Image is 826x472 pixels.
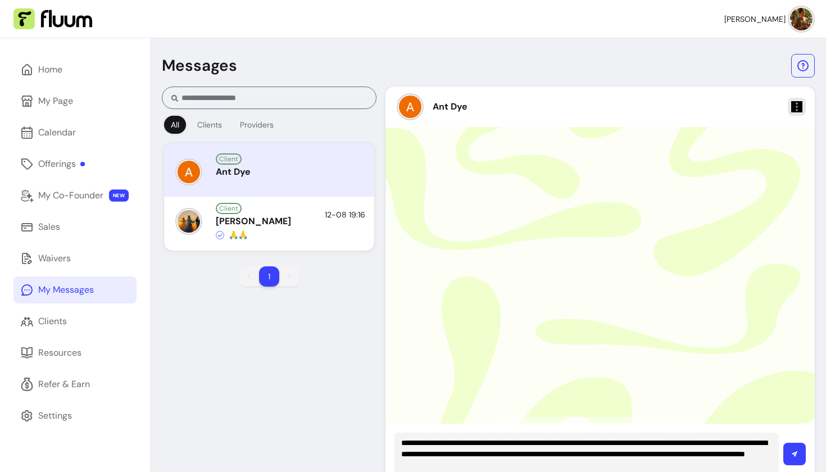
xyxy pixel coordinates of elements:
p: Messages [162,56,237,76]
a: Waivers [13,245,137,272]
div: Waivers [38,252,71,265]
button: avatar [173,161,200,183]
img: avatar [178,210,200,233]
div: avatarClient[PERSON_NAME]12-08 19:16🙏🙏 [164,197,374,251]
img: Fluum Logo [13,8,92,30]
input: Search conversation [178,92,367,103]
span: NEW [109,189,129,202]
a: My Co-Founder NEW [13,182,137,209]
a: My Messages [13,276,137,303]
a: Calendar [13,119,137,146]
button: avatar [173,210,200,233]
li: pagination item 1 active [259,266,279,287]
nav: pagination navigation [233,261,305,292]
img: ellipsis [791,101,802,112]
div: Clients [197,119,222,130]
a: Sales [13,214,137,240]
div: Refer & Earn [38,378,90,391]
a: Resources [13,339,137,366]
span: 🙏🙏 [229,229,248,240]
span: Client [217,204,240,213]
div: You are at the beginning of your conversation [497,417,703,439]
div: Ant Dye [216,165,365,179]
a: Offerings [13,151,137,178]
button: avatar[PERSON_NAME] [724,8,813,30]
img: avatar [790,8,813,30]
div: Providers [240,119,274,130]
button: avatar [394,93,421,120]
div: My Page [38,94,73,108]
div: Home [38,63,62,76]
div: Ant Dye [433,100,468,114]
div: Filters [162,114,283,136]
div: Sales [38,220,60,234]
div: Offerings [38,157,85,171]
span: Client [217,155,240,164]
textarea: Message [401,437,772,471]
div: My Messages [38,283,94,297]
div: Resources [38,346,81,360]
a: Refer & Earn [13,371,137,398]
a: Clients [13,308,137,335]
div: Clients [38,315,67,328]
div: Settings [38,409,72,423]
div: avatarClientAnt Dye [164,143,374,197]
div: My Co-Founder [38,189,103,202]
a: Settings [13,402,137,429]
div: 12-08 19:16 [315,209,365,220]
span: [PERSON_NAME] [724,13,786,25]
a: Home [13,56,137,83]
div: [PERSON_NAME] [216,215,306,228]
div: All [171,119,179,130]
img: avatar [178,161,200,183]
img: avatar [399,96,421,118]
div: Calendar [38,126,76,139]
a: My Page [13,88,137,115]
